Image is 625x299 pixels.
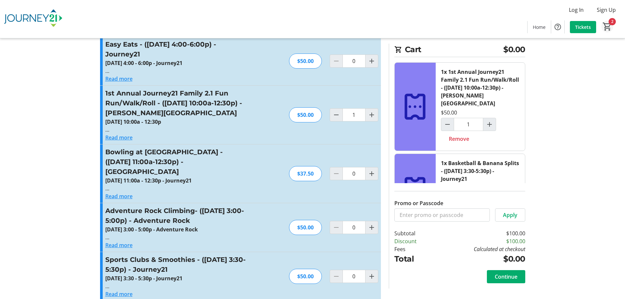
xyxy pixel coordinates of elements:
div: 1x 1st Annual Journey21 Family 2.1 Fun Run/Walk/Roll - ([DATE] 10:00a-12:30p) - [PERSON_NAME][GEO... [441,68,520,107]
input: 1st Annual Journey21 Family 2.1 Fun Run/Walk/Roll - (September 13 - 10:00a-12:30p) - Lapham Peak ... [454,118,483,131]
input: 1st Annual Journey21 Family 2.1 Fun Run/Walk/Roll - (September 13 - 10:00a-12:30p) - Lapham Peak ... [343,108,365,121]
span: Apply [503,211,517,219]
span: $0.00 [503,44,525,55]
span: Continue [495,273,517,281]
button: Remove [441,132,477,145]
button: Increment by one [365,167,378,180]
button: Increment by one [365,221,378,234]
button: Increment by one [365,109,378,121]
h3: Adventure Rock Climbing- ([DATE] 3:00-5:00p) - Adventure Rock [105,206,249,225]
label: Promo or Passcode [394,199,443,207]
div: $50.00 [441,109,457,117]
button: Read more [105,134,133,141]
input: Enter promo or passcode [394,208,490,222]
td: Discount [394,237,434,245]
h3: 1st Annual Journey21 Family 2.1 Fun Run/Walk/Roll - ([DATE] 10:00a-12:30p) - [PERSON_NAME][GEOGRA... [105,88,249,118]
strong: [DATE] 3:00 - 5:00p - Adventure Rock [105,226,198,233]
h3: Sports Clubs & Smoothies - ([DATE] 3:30-5:30p) - Journey21 [105,255,249,274]
img: Journey21's Logo [4,3,62,35]
span: Home [533,24,546,31]
button: Decrement by one [330,109,343,121]
a: Home [528,21,551,33]
h3: Easy Eats - ([DATE] 4:00-6:00p) - Journey21 [105,39,249,59]
span: Tickets [575,24,591,31]
button: Decrement by one [441,118,454,131]
input: Sports Clubs & Smoothies - (September 17 - 3:30-5:30p) - Journey21 Quantity [343,270,365,283]
button: Increment by one [365,270,378,283]
button: Help [551,20,564,33]
td: Fees [394,245,434,253]
span: Remove [449,135,469,143]
div: $50.00 [289,107,322,122]
div: $50.00 [289,53,322,69]
button: Increment by one [365,55,378,67]
button: Read more [105,290,133,298]
a: Tickets [570,21,596,33]
button: Read more [105,75,133,83]
div: $50.00 [289,269,322,284]
span: Log In [569,6,584,14]
input: Bowling at Sussex - (September 14 - 11:00a-12:30p) - Sussex Bowl Quantity [343,167,365,180]
td: $100.00 [434,229,525,237]
strong: [DATE] 4:00 - 6:00p - Journey21 [105,59,182,67]
button: Cart [601,21,613,32]
div: $50.00 [289,220,322,235]
td: Subtotal [394,229,434,237]
input: Easy Eats - (September 11 - 4:00-6:00p) - Journey21 Quantity [343,54,365,68]
strong: [DATE] 3:30 - 5:30p - Journey21 [105,275,182,282]
td: Calculated at checkout [434,245,525,253]
button: Read more [105,241,133,249]
input: Adventure Rock Climbing- (September 14 - 3:00-5:00p) - Adventure Rock Quantity [343,221,365,234]
h3: Bowling at [GEOGRAPHIC_DATA] - ([DATE] 11:00a-12:30p) - [GEOGRAPHIC_DATA] [105,147,249,177]
td: $100.00 [434,237,525,245]
button: Increment by one [483,118,496,131]
strong: [DATE] 11:00a - 12:30p - Journey21 [105,177,192,184]
button: Apply [495,208,525,222]
strong: [DATE] 10:00a - 12:30p [105,118,161,125]
td: Total [394,253,434,265]
button: Continue [487,270,525,283]
td: $0.00 [434,253,525,265]
button: Log In [564,5,589,15]
button: Sign Up [592,5,621,15]
span: Sign Up [597,6,616,14]
h2: Cart [394,44,525,57]
div: 1x Basketball & Banana Splits - ([DATE] 3:30-5:30p) - Journey21 [441,159,520,183]
div: $37.50 [289,166,322,181]
button: Read more [105,192,133,200]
